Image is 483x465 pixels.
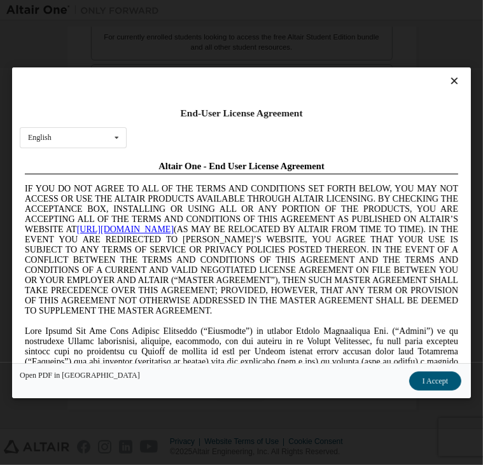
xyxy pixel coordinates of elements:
div: English [28,134,52,141]
a: Open PDF in [GEOGRAPHIC_DATA] [20,371,140,378]
button: I Accept [409,371,461,390]
a: [URL][DOMAIN_NAME] [57,69,154,78]
span: Lore Ipsumd Sit Ame Cons Adipisc Elitseddo (“Eiusmodte”) in utlabor Etdolo Magnaaliqua Eni. (“Adm... [5,170,438,312]
span: Altair One - End User License Agreement [139,5,305,15]
div: End-User License Agreement [20,107,463,120]
span: IF YOU DO NOT AGREE TO ALL OF THE TERMS AND CONDITIONS SET FORTH BELOW, YOU MAY NOT ACCESS OR USE... [5,28,438,160]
